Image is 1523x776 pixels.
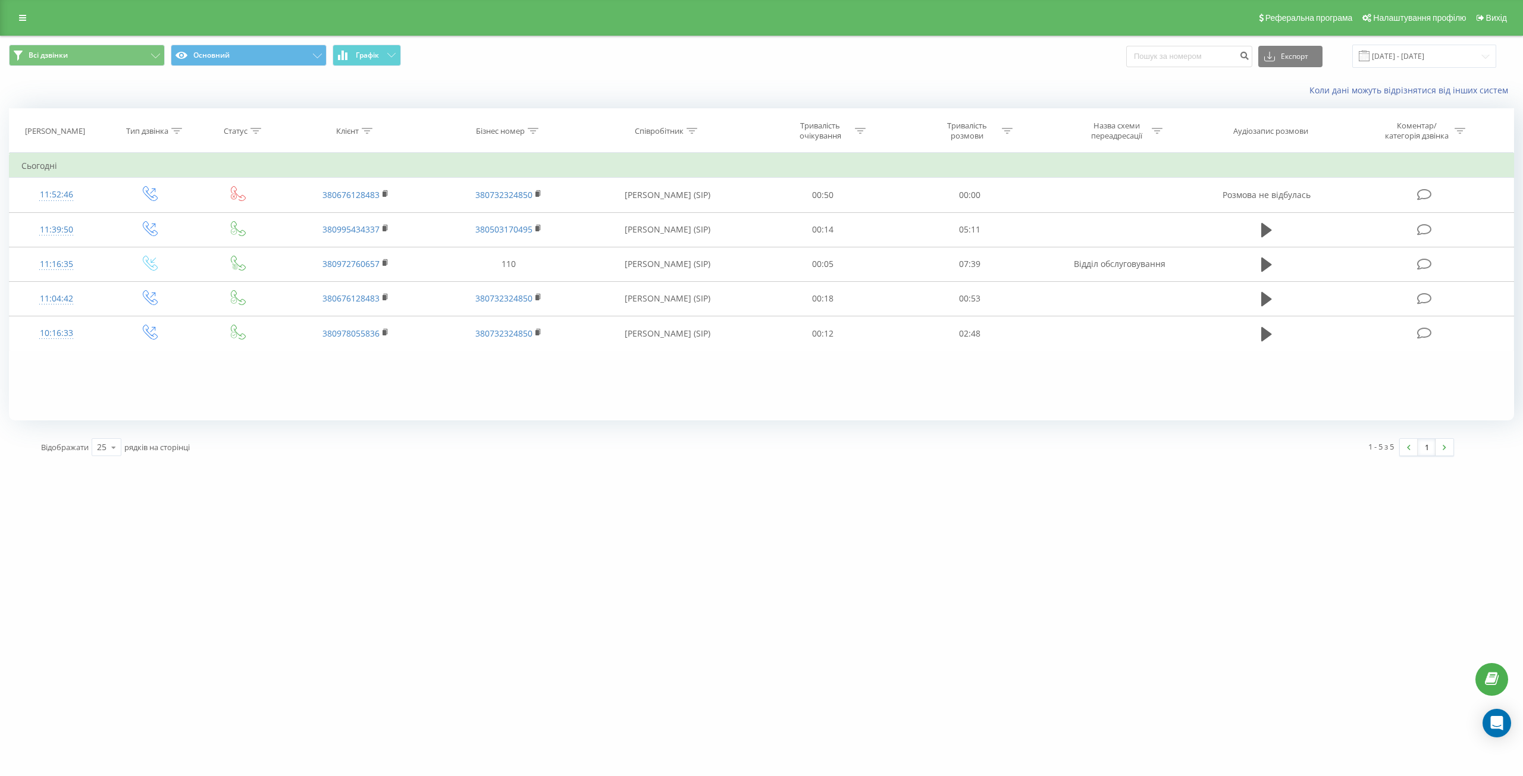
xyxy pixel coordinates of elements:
[475,189,532,200] a: 380732324850
[1486,13,1507,23] span: Вихід
[897,247,1043,281] td: 07:39
[433,247,585,281] td: 110
[21,183,92,206] div: 11:52:46
[1258,46,1323,67] button: Експорт
[475,224,532,235] a: 380503170495
[750,247,897,281] td: 00:05
[126,126,168,136] div: Тип дзвінка
[585,316,750,351] td: [PERSON_NAME] (SIP)
[1126,46,1252,67] input: Пошук за номером
[1483,709,1511,737] div: Open Intercom Messenger
[10,154,1514,178] td: Сьогодні
[21,287,92,310] div: 11:04:42
[1223,189,1311,200] span: Розмова не відбулась
[171,45,327,66] button: Основний
[750,281,897,316] td: 00:18
[475,328,532,339] a: 380732324850
[476,126,525,136] div: Бізнес номер
[322,328,380,339] a: 380978055836
[585,212,750,247] td: [PERSON_NAME] (SIP)
[1233,126,1308,136] div: Аудіозапис розмови
[21,218,92,241] div: 11:39:50
[897,212,1043,247] td: 05:11
[1085,121,1149,141] div: Назва схеми переадресації
[897,316,1043,351] td: 02:48
[322,293,380,304] a: 380676128483
[788,121,852,141] div: Тривалість очікування
[585,281,750,316] td: [PERSON_NAME] (SIP)
[1043,247,1196,281] td: Відділ обслуговування
[750,316,897,351] td: 00:12
[750,212,897,247] td: 00:14
[1368,441,1394,453] div: 1 - 5 з 5
[897,281,1043,316] td: 00:53
[21,322,92,345] div: 10:16:33
[1373,13,1466,23] span: Налаштування профілю
[935,121,999,141] div: Тривалість розмови
[9,45,165,66] button: Всі дзвінки
[322,224,380,235] a: 380995434337
[29,51,68,60] span: Всі дзвінки
[333,45,401,66] button: Графік
[750,178,897,212] td: 00:50
[322,189,380,200] a: 380676128483
[1309,84,1514,96] a: Коли дані можуть відрізнятися вiд інших систем
[1418,439,1436,455] a: 1
[224,126,247,136] div: Статус
[897,178,1043,212] td: 00:00
[356,51,379,59] span: Графік
[97,441,106,453] div: 25
[1382,121,1452,141] div: Коментар/категорія дзвінка
[41,442,89,453] span: Відображати
[21,253,92,276] div: 11:16:35
[475,293,532,304] a: 380732324850
[585,178,750,212] td: [PERSON_NAME] (SIP)
[1265,13,1353,23] span: Реферальна програма
[635,126,684,136] div: Співробітник
[585,247,750,281] td: [PERSON_NAME] (SIP)
[25,126,85,136] div: [PERSON_NAME]
[336,126,359,136] div: Клієнт
[322,258,380,269] a: 380972760657
[124,442,190,453] span: рядків на сторінці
